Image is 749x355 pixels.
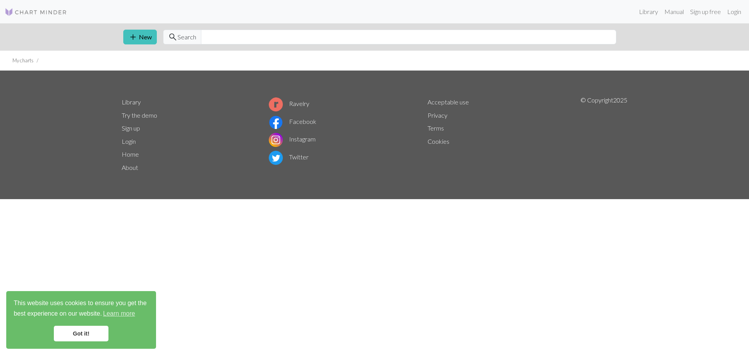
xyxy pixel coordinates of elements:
[123,30,157,44] a: New
[580,95,627,174] p: © Copyright 2025
[168,32,177,42] span: search
[14,298,149,320] span: This website uses cookies to ensure you get the best experience on our website.
[428,111,447,119] a: Privacy
[5,7,67,17] img: Logo
[122,98,141,106] a: Library
[661,4,687,19] a: Manual
[177,32,196,42] span: Search
[102,308,136,320] a: learn more about cookies
[122,150,139,158] a: Home
[128,32,138,42] span: add
[269,153,309,161] a: Twitter
[12,57,34,64] li: My charts
[269,97,283,111] img: Ravelry logo
[6,291,156,349] div: cookieconsent
[269,135,316,143] a: Instagram
[122,138,136,145] a: Login
[269,115,283,129] img: Facebook logo
[687,4,724,19] a: Sign up free
[428,138,449,145] a: Cookies
[269,118,316,125] a: Facebook
[724,4,744,19] a: Login
[428,98,469,106] a: Acceptable use
[54,326,108,341] a: dismiss cookie message
[122,111,157,119] a: Try the demo
[269,100,309,107] a: Ravelry
[269,151,283,165] img: Twitter logo
[122,164,138,171] a: About
[269,133,283,147] img: Instagram logo
[122,124,140,132] a: Sign up
[428,124,444,132] a: Terms
[636,4,661,19] a: Library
